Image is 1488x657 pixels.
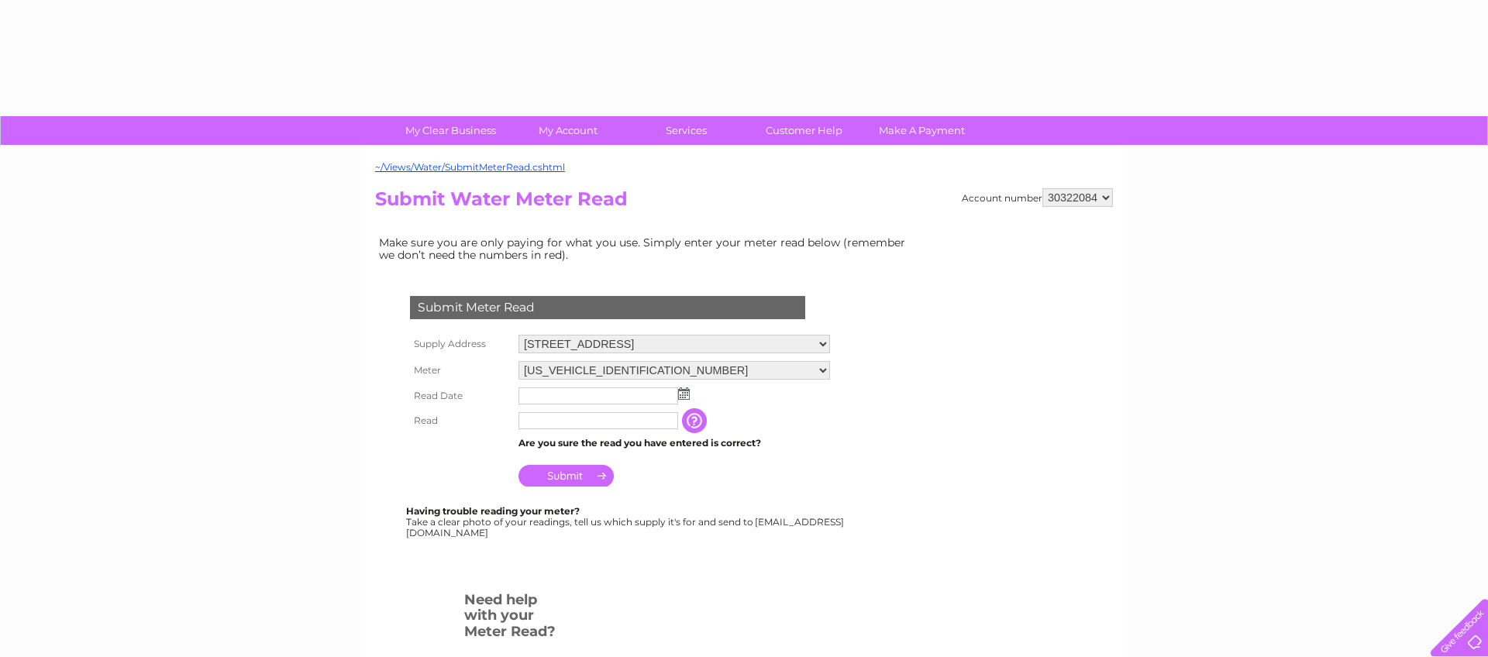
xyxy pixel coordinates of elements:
[375,188,1113,218] h2: Submit Water Meter Read
[678,387,690,400] img: ...
[518,465,614,487] input: Submit
[464,589,560,648] h3: Need help with your Meter Read?
[858,116,986,145] a: Make A Payment
[406,505,580,517] b: Having trouble reading your meter?
[375,232,918,265] td: Make sure you are only paying for what you use. Simply enter your meter read below (remember we d...
[505,116,632,145] a: My Account
[682,408,710,433] input: Information
[387,116,515,145] a: My Clear Business
[622,116,750,145] a: Services
[515,433,834,453] td: Are you sure the read you have entered is correct?
[406,408,515,433] th: Read
[406,384,515,408] th: Read Date
[410,296,805,319] div: Submit Meter Read
[375,161,565,173] a: ~/Views/Water/SubmitMeterRead.cshtml
[406,506,846,538] div: Take a clear photo of your readings, tell us which supply it's for and send to [EMAIL_ADDRESS][DO...
[406,331,515,357] th: Supply Address
[740,116,868,145] a: Customer Help
[406,357,515,384] th: Meter
[962,188,1113,207] div: Account number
